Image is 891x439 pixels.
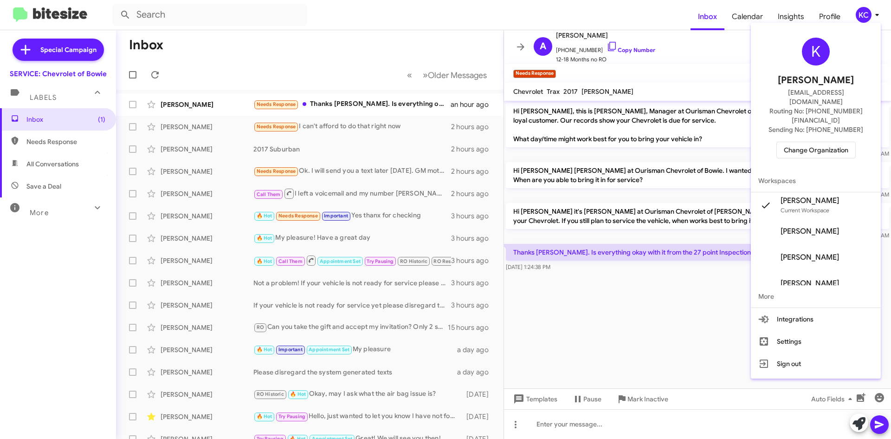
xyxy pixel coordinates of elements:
span: Workspaces [751,170,881,192]
span: Routing No: [PHONE_NUMBER][FINANCIAL_ID] [762,106,870,125]
span: [PERSON_NAME] [778,73,854,88]
button: Integrations [751,308,881,330]
span: Current Workspace [781,207,829,214]
div: K [802,38,830,66]
button: Settings [751,330,881,353]
button: Sign out [751,353,881,375]
button: Change Organization [776,142,856,158]
span: [PERSON_NAME] [781,196,839,205]
span: Change Organization [784,142,848,158]
span: More [751,285,881,308]
span: Sending No: [PHONE_NUMBER] [768,125,863,134]
span: [PERSON_NAME] [781,227,839,236]
span: [PERSON_NAME] [781,253,839,262]
span: [EMAIL_ADDRESS][DOMAIN_NAME] [762,88,870,106]
span: [PERSON_NAME] [781,279,839,288]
